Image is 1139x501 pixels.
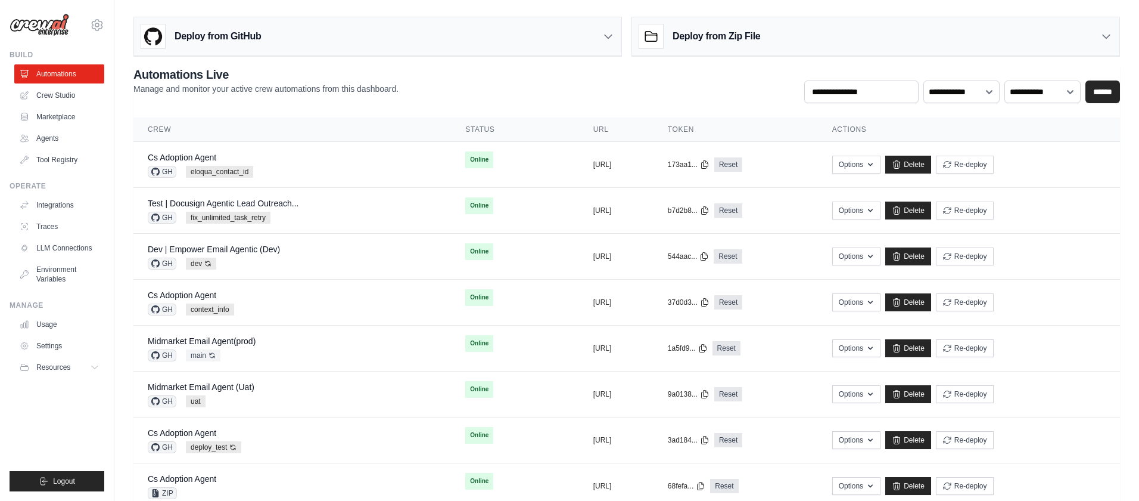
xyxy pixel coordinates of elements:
h3: Deploy from Zip File [673,29,760,44]
a: Reset [714,387,742,401]
span: dev [186,258,216,270]
a: LLM Connections [14,239,104,258]
span: eloqua_contact_id [186,166,253,178]
img: Logo [10,14,69,36]
a: Delete [885,477,931,495]
a: Traces [14,217,104,236]
span: deploy_test [186,441,241,453]
button: Options [832,248,880,265]
span: Online [465,381,493,398]
span: GH [148,212,176,224]
a: Cs Adoption Agent [148,153,216,162]
button: Options [832,431,880,449]
button: 1a5fd9... [668,344,708,353]
button: b7d2b8... [668,206,709,215]
a: Tool Registry [14,150,104,169]
a: Test | Docusign Agentic Lead Outreach... [148,199,298,208]
button: Re-deploy [936,202,994,219]
a: Settings [14,336,104,355]
span: GH [148,441,176,453]
button: 68fefa... [668,481,705,491]
button: Re-deploy [936,156,994,174]
th: Token [653,117,818,142]
th: Status [451,117,578,142]
a: Delete [885,431,931,449]
a: Reset [714,157,742,172]
a: Reset [714,203,742,218]
button: Re-deploy [936,339,994,357]
a: Reset [714,295,742,310]
th: Actions [818,117,1120,142]
button: Options [832,293,880,311]
span: GH [148,258,176,270]
a: Midmarket Email Agent(prod) [148,336,256,346]
a: Reset [710,479,738,493]
a: Crew Studio [14,86,104,105]
a: Delete [885,248,931,265]
a: Delete [885,385,931,403]
span: Logout [53,477,75,486]
a: Reset [712,341,740,355]
button: Re-deploy [936,293,994,311]
span: Resources [36,363,70,372]
a: Cs Adoption Agent [148,428,216,438]
span: Online [465,335,493,352]
a: Cs Adoption Agent [148,290,216,300]
button: 3ad184... [668,435,709,445]
a: Delete [885,339,931,357]
a: Delete [885,202,931,219]
th: URL [579,117,653,142]
a: Marketplace [14,107,104,126]
span: Online [465,243,493,260]
span: GH [148,304,176,316]
span: GH [148,166,176,178]
span: Online [465,151,493,168]
span: Online [465,427,493,444]
a: Reset [714,433,742,447]
a: Delete [885,293,931,311]
a: Dev | Empower Email Agentic (Dev) [148,245,280,254]
button: Options [832,202,880,219]
a: Delete [885,156,931,174]
div: Operate [10,181,104,191]
button: 9a0138... [668,389,709,399]
span: GH [148,350,176,361]
span: fix_unlimited_task_retry [186,212,270,224]
span: Online [465,197,493,214]
button: Re-deploy [936,385,994,403]
span: Online [465,289,493,306]
h3: Deploy from GitHub [175,29,261,44]
a: Environment Variables [14,260,104,289]
h2: Automations Live [133,66,399,83]
button: Re-deploy [936,431,994,449]
span: context_info [186,304,234,316]
button: Re-deploy [936,477,994,495]
button: 173aa1... [668,160,709,169]
a: Midmarket Email Agent (Uat) [148,382,254,392]
button: Resources [14,358,104,377]
button: Options [832,477,880,495]
button: Options [832,385,880,403]
a: Integrations [14,196,104,215]
a: Usage [14,315,104,334]
a: Agents [14,129,104,148]
a: Cs Adoption Agent [148,474,216,484]
span: Online [465,473,493,490]
button: 544aac... [668,252,709,261]
button: Options [832,156,880,174]
div: Manage [10,301,104,310]
div: Build [10,50,104,60]
span: GH [148,395,176,407]
img: GitHub Logo [141,24,165,48]
span: main [186,350,220,361]
th: Crew [133,117,451,142]
a: Automations [14,64,104,83]
button: Re-deploy [936,248,994,265]
button: Options [832,339,880,357]
button: 37d0d3... [668,298,709,307]
p: Manage and monitor your active crew automations from this dashboard. [133,83,399,95]
a: Reset [714,249,742,264]
span: uat [186,395,206,407]
span: ZIP [148,487,177,499]
button: Logout [10,471,104,491]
